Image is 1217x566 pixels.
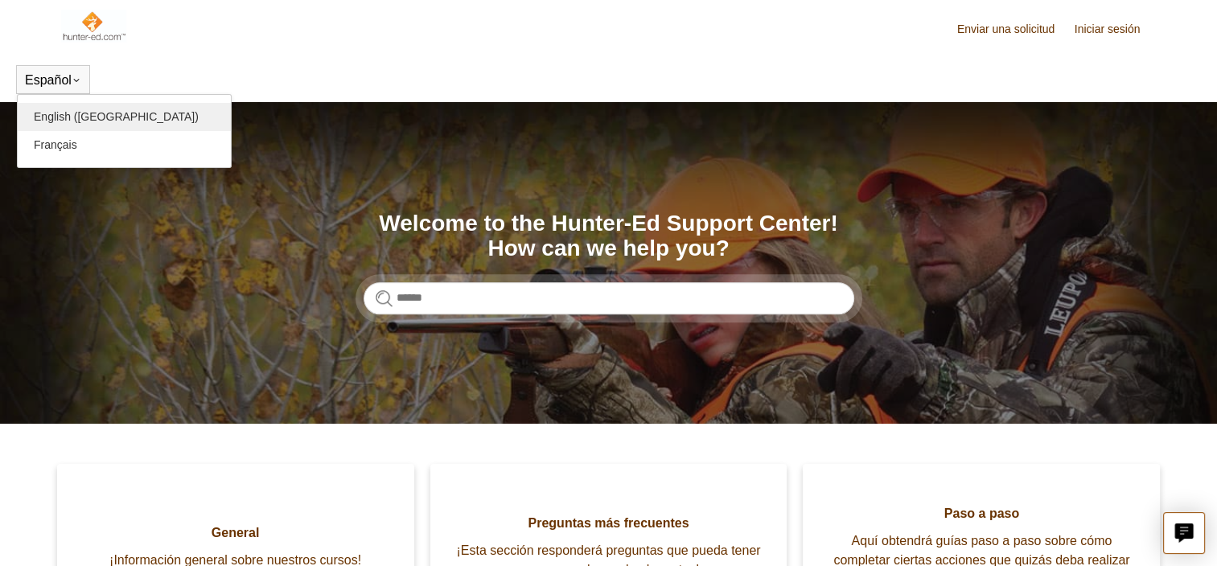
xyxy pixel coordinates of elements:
[18,103,231,131] a: English ([GEOGRAPHIC_DATA])
[25,73,81,88] button: Español
[364,282,854,314] input: Buscar
[81,523,390,543] span: General
[957,21,1071,38] a: Enviar una solicitud
[1075,21,1157,38] a: Iniciar sesión
[18,131,231,159] a: Français
[364,211,854,261] h1: Welcome to the Hunter-Ed Support Center! How can we help you?
[454,514,763,533] span: Preguntas más frecuentes
[1163,512,1205,554] button: Live chat
[61,10,126,42] img: Página principal del Centro de ayuda de Hunter-ED
[827,504,1136,523] span: Paso a paso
